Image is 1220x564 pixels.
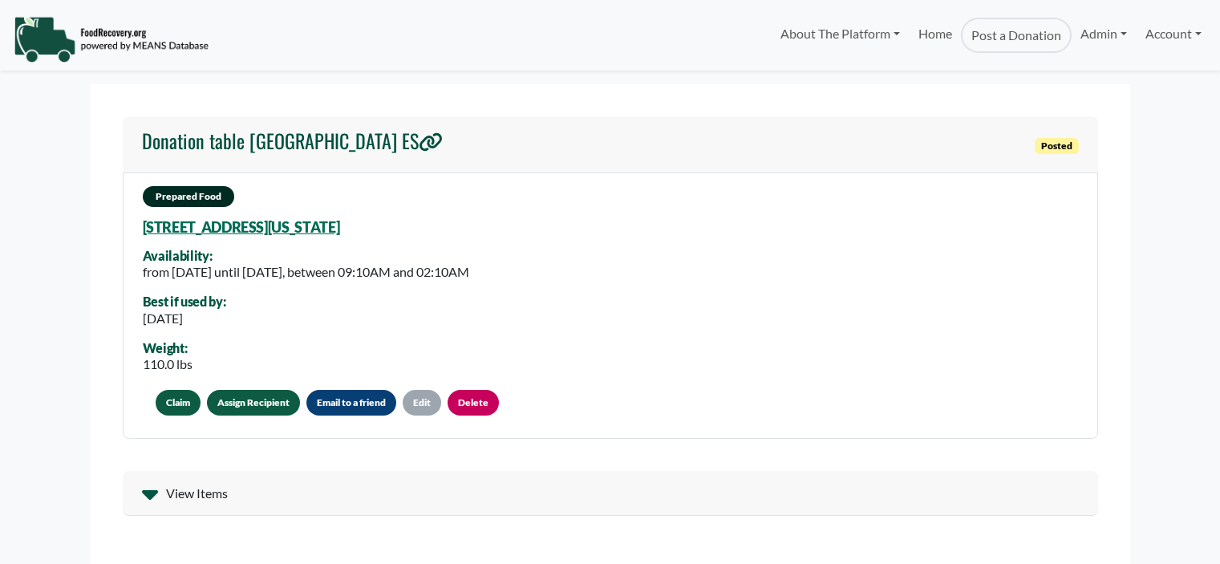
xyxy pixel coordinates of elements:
[207,390,300,416] a: Assign Recipient
[403,390,441,416] a: Edit
[448,390,499,416] a: Delete
[143,218,340,236] a: [STREET_ADDRESS][US_STATE]
[166,484,228,503] span: View Items
[1137,18,1210,50] a: Account
[772,18,909,50] a: About The Platform
[909,18,960,53] a: Home
[143,309,226,328] div: [DATE]
[143,186,234,207] span: Prepared Food
[142,129,443,160] a: Donation table [GEOGRAPHIC_DATA] ES
[142,129,443,152] h4: Donation table [GEOGRAPHIC_DATA] ES
[143,355,193,374] div: 110.0 lbs
[143,294,226,309] div: Best if used by:
[1035,138,1079,154] span: Posted
[961,18,1072,53] a: Post a Donation
[306,390,396,416] button: Email to a friend
[143,341,193,355] div: Weight:
[156,390,201,416] button: Claim
[14,15,209,63] img: NavigationLogo_FoodRecovery-91c16205cd0af1ed486a0f1a7774a6544ea792ac00100771e7dd3ec7c0e58e41.png
[1072,18,1136,50] a: Admin
[143,249,469,263] div: Availability:
[143,262,469,282] div: from [DATE] until [DATE], between 09:10AM and 02:10AM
